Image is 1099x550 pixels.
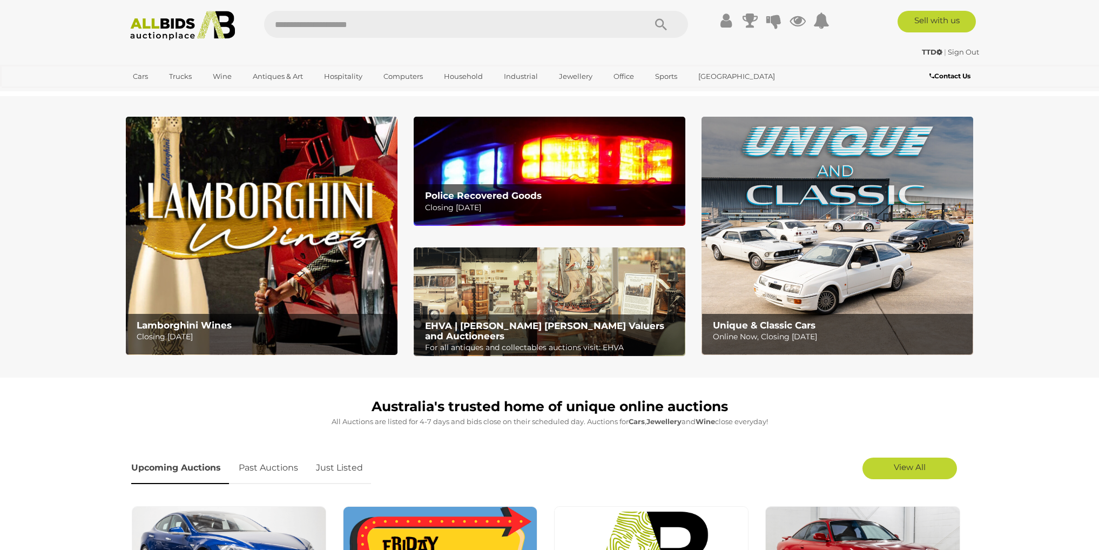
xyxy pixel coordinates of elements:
[497,68,545,85] a: Industrial
[629,417,645,426] strong: Cars
[862,458,957,479] a: View All
[702,117,973,355] a: Unique & Classic Cars Unique & Classic Cars Online Now, Closing [DATE]
[231,452,306,484] a: Past Auctions
[648,68,684,85] a: Sports
[425,341,679,354] p: For all antiques and collectables auctions visit: EHVA
[376,68,430,85] a: Computers
[929,72,970,80] b: Contact Us
[606,68,641,85] a: Office
[414,247,685,357] a: EHVA | Evans Hastings Valuers and Auctioneers EHVA | [PERSON_NAME] [PERSON_NAME] Valuers and Auct...
[137,320,232,331] b: Lamborghini Wines
[414,117,685,225] a: Police Recovered Goods Police Recovered Goods Closing [DATE]
[131,415,968,428] p: All Auctions are listed for 4-7 days and bids close on their scheduled day. Auctions for , and cl...
[206,68,239,85] a: Wine
[162,68,199,85] a: Trucks
[246,68,310,85] a: Antiques & Art
[696,417,715,426] strong: Wine
[702,117,973,355] img: Unique & Classic Cars
[713,330,967,344] p: Online Now, Closing [DATE]
[898,11,976,32] a: Sell with us
[425,190,542,201] b: Police Recovered Goods
[552,68,599,85] a: Jewellery
[126,117,397,355] a: Lamborghini Wines Lamborghini Wines Closing [DATE]
[137,330,391,344] p: Closing [DATE]
[308,452,371,484] a: Just Listed
[425,201,679,214] p: Closing [DATE]
[948,48,979,56] a: Sign Out
[922,48,944,56] a: TTD
[894,462,926,472] span: View All
[691,68,782,85] a: [GEOGRAPHIC_DATA]
[131,452,229,484] a: Upcoming Auctions
[437,68,490,85] a: Household
[944,48,946,56] span: |
[646,417,682,426] strong: Jewellery
[634,11,688,38] button: Search
[713,320,815,331] b: Unique & Classic Cars
[126,117,397,355] img: Lamborghini Wines
[126,68,155,85] a: Cars
[414,117,685,225] img: Police Recovered Goods
[131,399,968,414] h1: Australia's trusted home of unique online auctions
[425,320,664,341] b: EHVA | [PERSON_NAME] [PERSON_NAME] Valuers and Auctioneers
[414,247,685,357] img: EHVA | Evans Hastings Valuers and Auctioneers
[124,11,241,41] img: Allbids.com.au
[317,68,369,85] a: Hospitality
[929,70,973,82] a: Contact Us
[922,48,942,56] strong: TTD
